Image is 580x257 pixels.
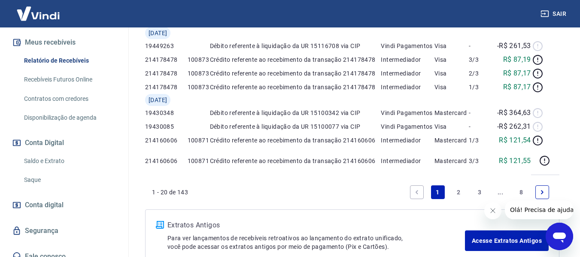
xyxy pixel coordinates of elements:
button: Meus recebíveis [10,33,118,52]
p: Débito referente à liquidação da UR 15100077 via CIP [210,122,381,131]
p: Vindi Pagamentos [381,42,434,50]
a: Jump forward [494,185,507,199]
p: 100873 [188,55,210,64]
p: Crédito referente ao recebimento da transação 214160606 [210,157,381,165]
a: Conta digital [10,196,118,215]
p: Vindi Pagamentos [381,109,434,117]
p: Mastercard [434,157,469,165]
p: Crédito referente ao recebimento da transação 214178478 [210,83,381,91]
p: Débito referente à liquidação da UR 15100342 via CIP [210,109,381,117]
p: R$ 87,17 [503,82,531,92]
p: R$ 121,55 [499,156,531,166]
a: Saque [21,171,118,189]
a: Page 1 is your current page [431,185,445,199]
p: Visa [434,42,469,50]
p: Visa [434,122,469,131]
a: Acesse Extratos Antigos [465,230,549,251]
p: 100871 [188,136,210,145]
p: Crédito referente ao recebimento da transação 214178478 [210,55,381,64]
p: 100873 [188,69,210,78]
iframe: Botão para abrir a janela de mensagens [546,223,573,250]
p: 3/3 [469,55,495,64]
span: [DATE] [149,29,167,37]
p: - [469,109,495,117]
a: Relatório de Recebíveis [21,52,118,70]
p: Visa [434,83,469,91]
p: - [469,122,495,131]
p: 1 - 20 de 143 [152,188,188,197]
p: 3/3 [469,157,495,165]
iframe: Mensagem da empresa [505,200,573,219]
p: - [469,42,495,50]
p: -R$ 261,53 [497,41,531,51]
p: R$ 87,17 [503,68,531,79]
img: Vindi [10,0,66,27]
a: Contratos com credores [21,90,118,108]
a: Segurança [10,221,118,240]
p: 214160606 [145,136,188,145]
p: R$ 121,54 [499,135,531,145]
p: Crédito referente ao recebimento da transação 214178478 [210,69,381,78]
p: Mastercard [434,136,469,145]
a: Page 8 [514,185,528,199]
span: Conta digital [25,199,64,211]
iframe: Fechar mensagem [484,202,501,219]
p: 214178478 [145,69,188,78]
p: Intermediador [381,55,434,64]
button: Sair [539,6,570,22]
p: Visa [434,69,469,78]
a: Saldo e Extrato [21,152,118,170]
p: 214178478 [145,55,188,64]
p: Intermediador [381,157,434,165]
p: 214160606 [145,157,188,165]
p: R$ 87,19 [503,54,531,65]
a: Next page [535,185,549,199]
p: 1/3 [469,136,495,145]
p: Vindi Pagamentos [381,122,434,131]
a: Page 3 [473,185,486,199]
p: 19430085 [145,122,188,131]
a: Page 2 [452,185,465,199]
p: -R$ 364,63 [497,108,531,118]
p: 19430348 [145,109,188,117]
p: Visa [434,55,469,64]
p: -R$ 262,31 [497,121,531,132]
a: Previous page [410,185,424,199]
p: Crédito referente ao recebimento da transação 214160606 [210,136,381,145]
ul: Pagination [407,182,553,203]
p: Intermediador [381,69,434,78]
p: Para ver lançamentos de recebíveis retroativos ao lançamento do extrato unificado, você pode aces... [167,234,465,251]
p: Intermediador [381,83,434,91]
p: 214178478 [145,83,188,91]
a: Disponibilização de agenda [21,109,118,127]
span: Olá! Precisa de ajuda? [5,6,72,13]
p: 2/3 [469,69,495,78]
p: 1/3 [469,83,495,91]
p: 100873 [188,83,210,91]
a: Recebíveis Futuros Online [21,71,118,88]
p: 100871 [188,157,210,165]
p: Mastercard [434,109,469,117]
span: [DATE] [149,96,167,104]
p: Débito referente à liquidação da UR 15116708 via CIP [210,42,381,50]
p: Intermediador [381,136,434,145]
p: 19449263 [145,42,188,50]
img: ícone [156,221,164,229]
button: Conta Digital [10,133,118,152]
p: Extratos Antigos [167,220,465,230]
